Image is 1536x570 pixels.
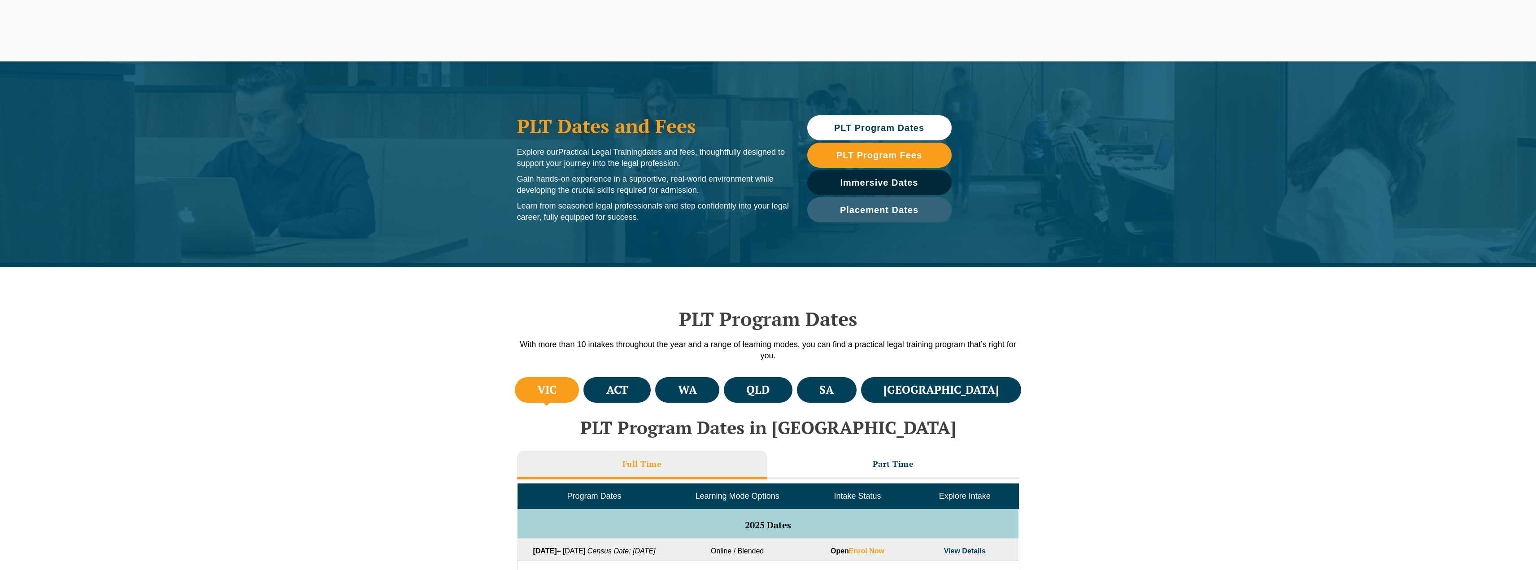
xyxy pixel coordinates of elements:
[807,170,952,195] a: Immersive Dates
[873,459,914,469] h3: Part Time
[537,383,557,397] h4: VIC
[678,383,697,397] h4: WA
[819,383,834,397] h4: SA
[517,200,789,223] p: Learn from seasoned legal professionals and step confidently into your legal career, fully equipp...
[836,151,922,160] span: PLT Program Fees
[558,148,642,157] span: Practical Legal Training
[944,547,986,555] a: View Details
[834,123,924,132] span: PLT Program Dates
[513,308,1024,330] h2: PLT Program Dates
[807,143,952,168] a: PLT Program Fees
[517,147,789,169] p: Explore our dates and fees, thoughtfully designed to support your journey into the legal profession.
[587,547,656,555] em: Census Date: [DATE]
[517,115,789,137] h1: PLT Dates and Fees
[849,547,884,555] a: Enrol Now
[939,492,991,500] span: Explore Intake
[840,205,918,214] span: Placement Dates
[517,174,789,196] p: Gain hands-on experience in a supportive, real-world environment while developing the crucial ski...
[745,519,791,531] span: 2025 Dates
[840,178,918,187] span: Immersive Dates
[696,492,779,500] span: Learning Mode Options
[807,197,952,222] a: Placement Dates
[746,383,770,397] h4: QLD
[834,492,881,500] span: Intake Status
[567,492,621,500] span: Program Dates
[807,115,952,140] a: PLT Program Dates
[671,539,804,561] td: Online / Blended
[513,418,1024,437] h2: PLT Program Dates in [GEOGRAPHIC_DATA]
[831,547,884,555] strong: Open
[606,383,628,397] h4: ACT
[513,339,1024,361] p: With more than 10 intakes throughout the year and a range of learning modes, you can find a pract...
[883,383,999,397] h4: [GEOGRAPHIC_DATA]
[622,459,662,469] h3: Full Time
[533,547,557,555] strong: [DATE]
[533,547,585,555] a: [DATE]– [DATE]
